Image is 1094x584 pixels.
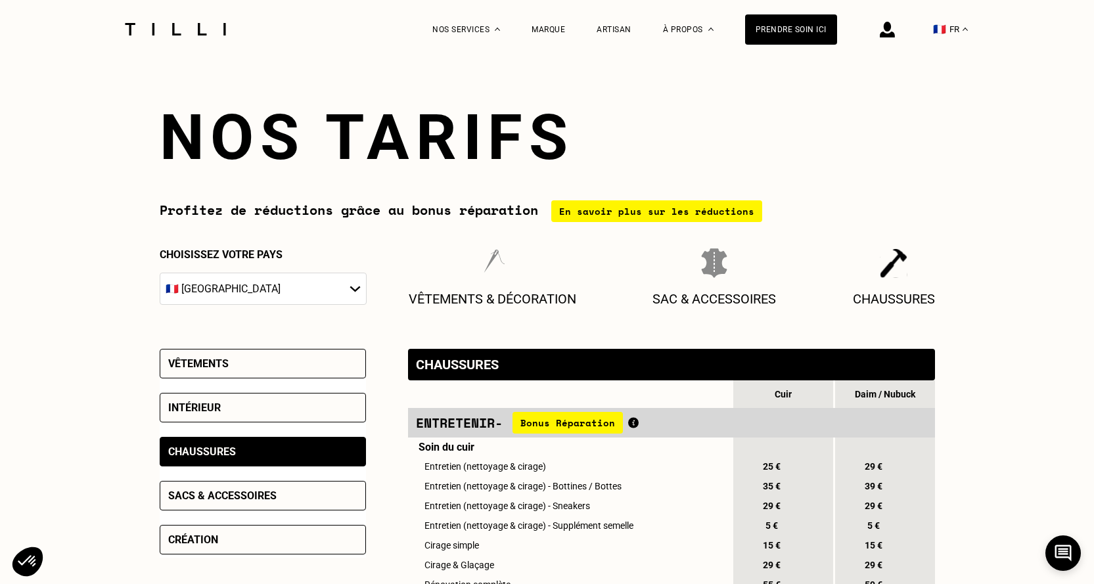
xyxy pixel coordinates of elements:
[862,461,886,472] span: 29 €
[597,25,631,34] a: Artisan
[835,380,935,408] th: Daim / Nubuck
[862,481,886,491] span: 39 €
[408,555,731,575] td: Cirage & Glaçage
[760,501,784,511] span: 29 €
[120,23,231,35] img: Logo du service de couturière Tilli
[701,248,727,278] img: Sac & Accessoires
[168,401,221,414] div: Intérieur
[853,291,935,307] p: Chaussures
[408,516,731,535] td: Entretien (nettoyage & cirage) - Supplément semelle
[862,540,886,550] span: 15 €
[862,560,886,570] span: 29 €
[160,200,935,222] div: Profitez de réductions grâce au bonus réparation
[708,28,714,31] img: Menu déroulant à propos
[933,23,946,35] span: 🇫🇷
[495,28,500,31] img: Menu déroulant
[409,291,576,307] p: Vêtements & décoration
[862,501,886,511] span: 29 €
[880,248,908,278] img: Chaussures
[416,412,723,434] div: Entretenir -
[760,520,784,531] span: 5 €
[408,496,731,516] td: Entretien (nettoyage & cirage) - Sneakers
[160,248,367,261] p: Choisissez votre pays
[760,540,784,550] span: 15 €
[628,417,639,428] img: Qu'est ce que le Bonus Réparation ?
[408,457,731,476] td: Entretien (nettoyage & cirage)
[532,25,565,34] a: Marque
[745,14,837,45] a: Prendre soin ici
[760,560,784,570] span: 29 €
[862,520,886,531] span: 5 €
[513,412,623,434] span: Bonus Réparation
[652,291,776,307] p: Sac & Accessoires
[408,438,731,457] td: Soin du cuir
[168,445,236,458] div: Chaussures
[760,461,784,472] span: 25 €
[733,380,833,408] th: Cuir
[160,101,935,174] h1: Nos tarifs
[880,22,895,37] img: icône connexion
[168,533,218,546] div: Création
[551,200,762,222] div: En savoir plus sur les réductions
[477,248,507,278] img: Vêtements & décoration
[416,357,499,372] div: Chaussures
[168,357,229,370] div: Vêtements
[408,476,731,496] td: Entretien (nettoyage & cirage) - Bottines / Bottes
[408,535,731,555] td: Cirage simple
[963,28,968,31] img: menu déroulant
[760,481,784,491] span: 35 €
[168,489,277,502] div: Sacs & accessoires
